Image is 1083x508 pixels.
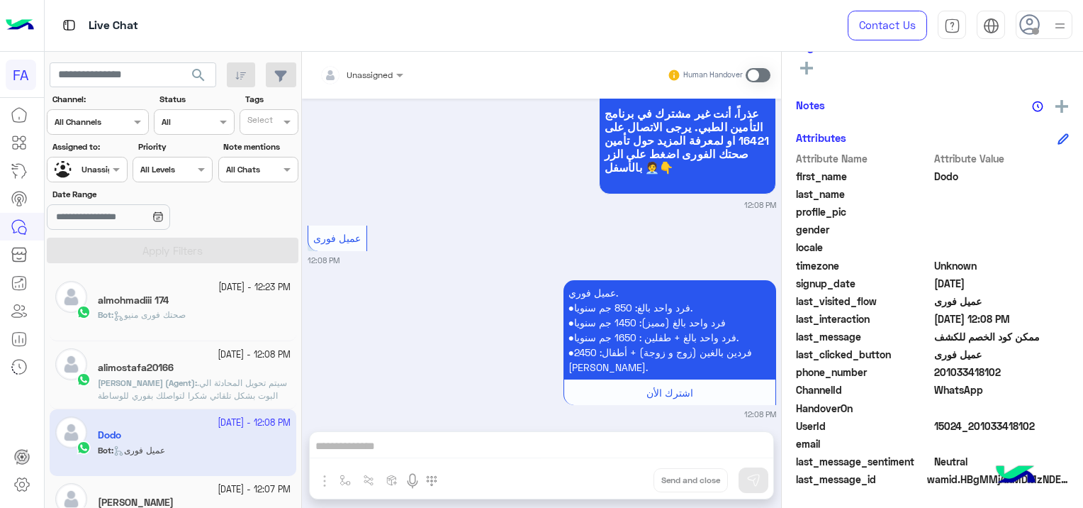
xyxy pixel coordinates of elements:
[77,305,91,319] img: WhatsApp
[308,255,340,266] small: 12:08 PM
[991,451,1040,501] img: hulul-logo.png
[934,258,1070,273] span: Unknown
[218,348,291,362] small: [DATE] - 12:08 PM
[218,483,291,497] small: [DATE] - 12:07 PM
[796,419,931,434] span: UserId
[796,365,931,380] span: phone_number
[190,67,207,84] span: search
[98,377,195,388] span: [PERSON_NAME] (Agent)
[6,60,36,90] div: FA
[934,222,1070,237] span: null
[796,99,825,111] h6: Notes
[796,222,931,237] span: gender
[6,11,34,40] img: Logo
[796,151,931,166] span: Attribute Name
[52,140,125,153] label: Assigned to:
[223,140,296,153] label: Note mentions
[938,11,966,40] a: tab
[934,401,1070,416] span: null
[98,362,174,374] h5: alimostafa20166
[934,151,1070,166] span: Attribute Value
[646,387,693,399] span: اشترك الأن
[796,276,931,291] span: signup_date
[313,232,361,244] span: عميل فورى
[744,199,776,211] small: 12:08 PM
[796,329,931,344] span: last_message
[796,401,931,416] span: HandoverOn
[934,347,1070,362] span: عميل فورى
[934,329,1070,344] span: ممكن كود الخصم للكشف
[683,70,743,81] small: Human Handover
[934,419,1070,434] span: 15024_201033418102
[934,240,1070,255] span: null
[934,311,1070,326] span: 2025-10-12T09:08:39.198Z
[245,114,273,130] div: Select
[218,281,291,294] small: [DATE] - 12:23 PM
[796,187,931,201] span: last_name
[934,276,1070,291] span: 2025-08-14T18:17:18.67Z
[796,204,931,219] span: profile_pic
[60,16,78,34] img: tab
[347,70,393,80] span: Unassigned
[744,409,776,420] small: 12:08 PM
[1055,100,1068,113] img: add
[944,18,960,34] img: tab
[55,348,87,380] img: defaultAdmin.png
[47,238,298,263] button: Apply Filters
[796,382,931,397] span: ChannelId
[1051,17,1069,35] img: profile
[934,382,1070,397] span: 2
[934,169,1070,184] span: Dodo
[796,169,931,184] span: first_name
[98,377,197,388] b: :
[934,454,1070,469] span: 0
[52,93,147,106] label: Channel:
[89,16,138,35] p: Live Chat
[98,377,287,414] span: .سيتم تحويل المحادثة الي البوت بشكل تلقائي شكرا لتواصلك بفوري للوساطة التأمينية
[159,93,232,106] label: Status
[605,106,770,174] span: عذراً، أنت غير مشترك في برنامج التأمين الطبي. يرجى الاتصال على 16421 او لمعرفة المزيد حول تأمين ص...
[796,294,931,309] span: last_visited_flow
[927,472,1069,487] span: wamid.HBgMMjAxMDMzNDE4MTAyFQIAEhggQTUwNTQ0QzAwQjkxNUE1NjU3OUQ2QkQ5RkQwRjlEMzUA
[653,468,728,492] button: Send and close
[796,347,931,362] span: last_clicked_button
[138,140,211,153] label: Priority
[934,294,1070,309] span: عميل فورى
[796,131,846,144] h6: Attributes
[113,309,186,320] span: صحتك فورى منيو
[181,62,216,93] button: search
[796,436,931,451] span: email
[55,281,87,313] img: defaultAdmin.png
[983,18,999,34] img: tab
[796,311,931,326] span: last_interaction
[848,11,927,40] a: Contact Us
[934,365,1070,380] span: 201033418102
[98,294,169,307] h5: almohmadiii 174
[1032,101,1043,112] img: notes
[796,472,924,487] span: last_message_id
[563,280,776,380] p: 12/10/2025, 12:08 PM
[796,240,931,255] span: locale
[796,454,931,469] span: last_message_sentiment
[796,258,931,273] span: timezone
[77,372,91,387] img: WhatsApp
[52,188,211,201] label: Date Range
[98,309,113,320] b: :
[245,93,297,106] label: Tags
[934,436,1070,451] span: null
[98,309,111,320] span: Bot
